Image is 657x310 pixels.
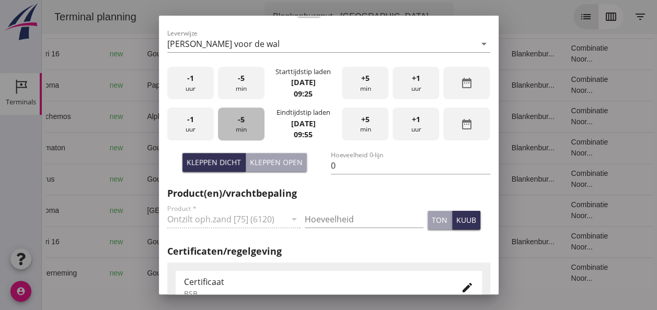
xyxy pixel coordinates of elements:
[329,69,382,101] td: Filling sand
[382,226,462,257] td: 18
[592,10,605,23] i: filter_list
[521,69,585,101] td: Combinatie Noor...
[105,268,193,279] div: Gouda
[382,257,462,289] td: 18
[60,195,97,226] td: new
[167,39,280,49] div: [PERSON_NAME] voor de wal
[462,38,521,69] td: Blankenbur...
[184,288,444,299] div: BSB
[245,239,253,245] small: m3
[521,195,585,226] td: Combinatie Noor...
[361,114,370,125] span: +5
[342,67,388,100] div: min
[238,114,245,125] span: -5
[240,114,249,120] small: m3
[218,67,264,100] div: min
[462,69,521,101] td: Blankenbur...
[60,69,97,101] td: new
[246,153,307,172] button: Kleppen open
[105,236,193,247] div: Gouda
[294,129,313,139] strong: 09:55
[538,10,550,23] i: list
[220,257,278,289] td: 1231
[521,226,585,257] td: Combinatie Noor...
[460,118,473,130] i: date_range
[456,214,476,225] div: kuub
[220,163,278,195] td: 999
[291,118,315,128] strong: [DATE]
[428,211,452,230] button: ton
[151,81,158,89] i: directions_boat
[187,114,194,125] span: -1
[462,132,521,163] td: Blankenbur...
[329,257,382,289] td: Ontzilt oph.zan...
[105,205,193,216] div: [GEOGRAPHIC_DATA]
[461,281,474,294] i: edit
[276,108,330,117] div: Eindtijdstip laden
[382,132,462,163] td: 18
[382,101,462,132] td: 18
[60,257,97,289] td: new
[478,38,490,50] i: arrow_drop_down
[231,10,387,23] div: Blankenburgput - [GEOGRAPHIC_DATA]
[563,10,575,23] i: calendar_view_week
[131,144,139,151] i: directions_boat
[167,186,490,200] h2: Product(en)/vrachtbepaling
[220,226,278,257] td: 1298
[393,10,406,23] i: arrow_drop_down
[521,101,585,132] td: Combinatie Noor...
[361,73,370,84] span: +5
[105,49,193,59] div: Gouda
[329,101,382,132] td: Filling sand
[220,132,278,163] td: 672
[220,69,278,101] td: 994
[238,73,245,84] span: -5
[382,195,462,226] td: 18
[220,101,278,132] td: 387
[342,108,388,140] div: min
[240,82,249,89] small: m3
[240,145,249,151] small: m3
[60,38,97,69] td: new
[131,175,139,183] i: directions_boat
[393,67,439,100] div: uur
[521,38,585,69] td: Combinatie Noor...
[187,157,241,168] div: Kleppen dicht
[432,214,447,225] div: ton
[186,207,193,214] i: directions_boat
[218,108,264,140] div: min
[240,176,249,183] small: m3
[105,80,193,91] div: Papendrecht
[521,163,585,195] td: Combinatie Noor...
[245,270,253,277] small: m3
[412,114,420,125] span: +1
[220,38,278,69] td: 1298
[294,89,313,99] strong: 09:25
[460,77,473,89] i: date_range
[184,276,444,288] div: Certificaat
[462,163,521,195] td: Blankenbur...
[305,211,423,228] input: Hoeveelheid
[291,77,315,87] strong: [DATE]
[245,51,253,57] small: m3
[105,111,193,122] div: Alphen aan den Rijn
[521,257,585,289] td: Combinatie Noor...
[60,132,97,163] td: new
[131,238,139,245] i: directions_boat
[167,67,214,100] div: uur
[105,142,193,153] div: Gouda
[331,157,490,174] input: Hoeveelheid 0-lijn
[131,269,139,277] i: directions_boat
[167,244,490,258] h2: Certificaten/regelgeving
[60,226,97,257] td: new
[131,50,139,57] i: directions_boat
[382,38,462,69] td: 18
[329,226,382,257] td: Ontzilt oph.zan...
[187,73,194,84] span: -1
[60,101,97,132] td: new
[175,113,182,120] i: directions_boat
[167,108,214,140] div: uur
[329,195,382,226] td: Filling sand
[329,163,382,195] td: Ontzilt oph.zan...
[462,101,521,132] td: Blankenbur...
